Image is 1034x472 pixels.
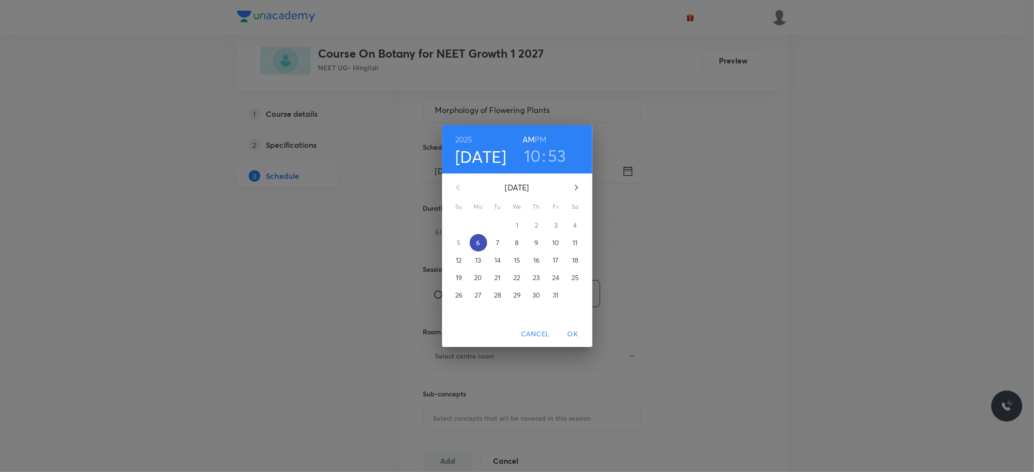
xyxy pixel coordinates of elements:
p: 7 [496,238,499,248]
p: 14 [494,255,501,265]
p: 15 [514,255,520,265]
button: 9 [528,234,545,252]
button: 29 [509,286,526,304]
button: AM [523,133,535,146]
button: 8 [509,234,526,252]
span: Th [528,202,545,212]
button: [DATE] [455,146,507,167]
span: Sa [567,202,584,212]
button: 22 [509,269,526,286]
button: 31 [547,286,565,304]
button: 20 [470,269,487,286]
p: 12 [456,255,461,265]
button: 13 [470,252,487,269]
button: Cancel [517,325,553,343]
span: Fr [547,202,565,212]
button: 7 [489,234,507,252]
p: 10 [552,238,559,248]
button: 26 [450,286,468,304]
button: 15 [509,252,526,269]
p: 31 [553,290,558,300]
p: 11 [573,238,577,248]
button: 18 [567,252,584,269]
span: Mo [470,202,487,212]
p: 28 [494,290,501,300]
button: 6 [470,234,487,252]
p: 25 [572,273,579,283]
p: 29 [513,290,521,300]
span: Tu [489,202,507,212]
button: 17 [547,252,565,269]
button: PM [535,133,546,146]
span: Cancel [521,328,549,340]
button: 30 [528,286,545,304]
p: 27 [475,290,481,300]
p: 24 [552,273,559,283]
p: 23 [533,273,540,283]
p: 9 [534,238,538,248]
button: 21 [489,269,507,286]
p: 6 [476,238,480,248]
button: 10 [524,145,541,166]
p: 26 [455,290,462,300]
span: We [509,202,526,212]
button: 12 [450,252,468,269]
button: 25 [567,269,584,286]
p: 13 [475,255,481,265]
h3: : [542,145,546,166]
button: OK [557,325,589,343]
button: 23 [528,269,545,286]
p: 19 [456,273,462,283]
p: 18 [572,255,578,265]
span: OK [561,328,585,340]
button: 11 [567,234,584,252]
p: 16 [533,255,540,265]
p: [DATE] [470,182,565,193]
p: 21 [494,273,500,283]
button: 27 [470,286,487,304]
span: Su [450,202,468,212]
button: 16 [528,252,545,269]
button: 14 [489,252,507,269]
button: 53 [548,145,566,166]
p: 20 [474,273,482,283]
button: 2025 [455,133,473,146]
button: 24 [547,269,565,286]
button: 19 [450,269,468,286]
p: 8 [515,238,519,248]
p: 22 [513,273,520,283]
p: 17 [553,255,558,265]
p: 30 [532,290,540,300]
button: 10 [547,234,565,252]
button: 28 [489,286,507,304]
